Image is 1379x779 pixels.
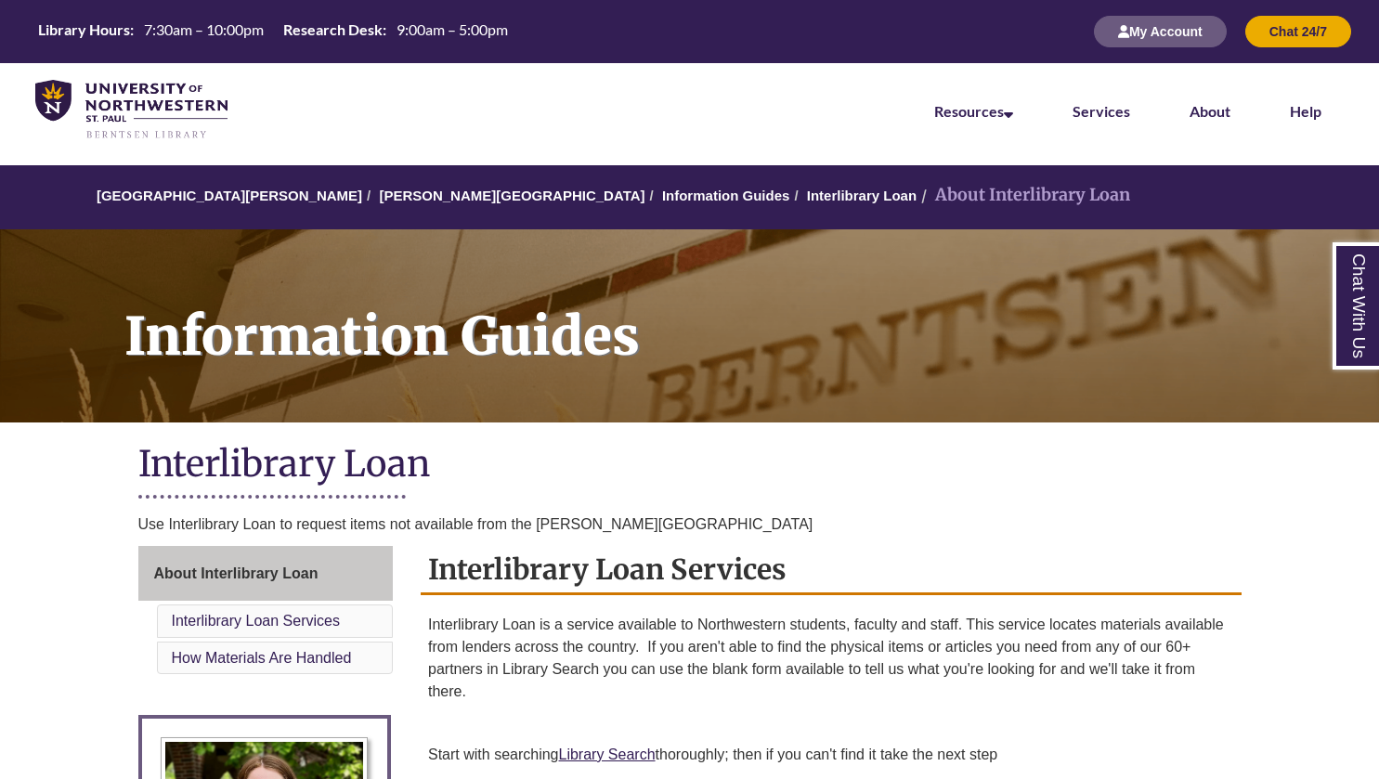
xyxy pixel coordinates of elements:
[35,80,228,141] img: UNWSP Library Logo
[1190,102,1230,120] a: About
[807,188,917,203] a: Interlibrary Loan
[1290,102,1321,120] a: Help
[138,546,394,679] div: Guide Page Menu
[172,650,352,666] a: How Materials Are Handled
[138,546,394,602] a: About Interlibrary Loan
[31,19,137,40] th: Library Hours:
[97,188,362,203] a: [GEOGRAPHIC_DATA][PERSON_NAME]
[1245,16,1351,47] button: Chat 24/7
[144,20,264,38] span: 7:30am – 10:00pm
[104,229,1379,398] h1: Information Guides
[1094,23,1227,39] a: My Account
[31,19,515,43] table: Hours Today
[138,441,1242,490] h1: Interlibrary Loan
[397,20,508,38] span: 9:00am – 5:00pm
[31,19,515,45] a: Hours Today
[1073,102,1130,120] a: Services
[428,614,1234,703] p: Interlibrary Loan is a service available to Northwestern students, faculty and staff. This servic...
[934,102,1013,120] a: Resources
[1245,23,1351,39] a: Chat 24/7
[917,182,1130,209] li: About Interlibrary Loan
[138,516,813,532] span: Use Interlibrary Loan to request items not available from the [PERSON_NAME][GEOGRAPHIC_DATA]
[559,747,656,762] a: Library Search
[428,744,1234,766] p: Start with searching thoroughly; then if you can't find it take the next step
[154,565,319,581] span: About Interlibrary Loan
[172,613,340,629] a: Interlibrary Loan Services
[662,188,790,203] a: Information Guides
[379,188,644,203] a: [PERSON_NAME][GEOGRAPHIC_DATA]
[276,19,389,40] th: Research Desk:
[1094,16,1227,47] button: My Account
[421,546,1242,595] h2: Interlibrary Loan Services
